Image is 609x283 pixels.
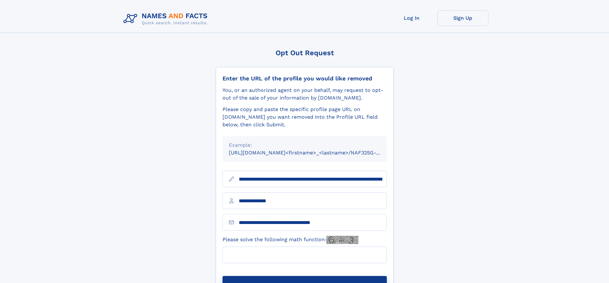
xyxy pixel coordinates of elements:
[223,236,358,244] label: Please solve the following math function:
[216,49,394,57] div: Opt Out Request
[229,141,380,149] div: Example:
[121,10,213,27] img: Logo Names and Facts
[229,150,399,156] small: [URL][DOMAIN_NAME]<firstname>_<lastname>/NAF325G-xxxxxxxx
[223,75,387,82] div: Enter the URL of the profile you would like removed
[437,10,488,26] a: Sign Up
[223,86,387,102] div: You, or an authorized agent on your behalf, may request to opt-out of the sale of your informatio...
[223,106,387,129] div: Please copy and paste the specific profile page URL on [DOMAIN_NAME] you want removed into the Pr...
[386,10,437,26] a: Log In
